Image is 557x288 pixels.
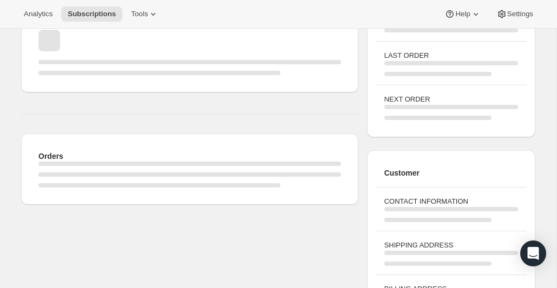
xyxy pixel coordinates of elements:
h3: LAST ORDER [384,50,518,61]
button: Analytics [17,6,59,22]
span: Analytics [24,10,53,18]
h3: NEXT ORDER [384,94,518,105]
h2: Orders [38,151,341,162]
span: Settings [507,10,533,18]
button: Help [438,6,487,22]
span: Help [455,10,470,18]
button: Subscriptions [61,6,122,22]
button: Settings [490,6,540,22]
div: Open Intercom Messenger [520,240,546,266]
h3: CONTACT INFORMATION [384,196,518,207]
h3: SHIPPING ADDRESS [384,240,518,251]
span: Tools [131,10,148,18]
h2: Customer [384,168,518,178]
button: Tools [124,6,165,22]
span: Subscriptions [68,10,116,18]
